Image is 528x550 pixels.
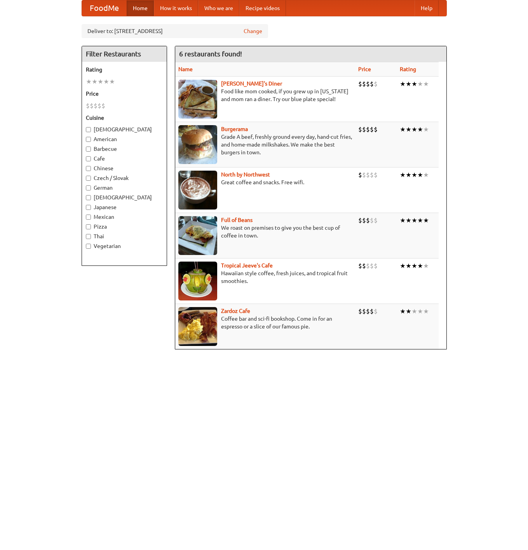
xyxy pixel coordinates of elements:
[406,125,411,134] li: ★
[374,80,378,88] li: $
[362,80,366,88] li: $
[406,171,411,179] li: ★
[423,307,429,316] li: ★
[423,80,429,88] li: ★
[362,216,366,225] li: $
[366,216,370,225] li: $
[366,262,370,270] li: $
[86,101,90,110] li: $
[86,203,163,211] label: Japanese
[86,224,91,229] input: Pizza
[221,126,248,132] b: Burgerama
[86,174,163,182] label: Czech / Slovak
[370,80,374,88] li: $
[362,262,366,270] li: $
[417,171,423,179] li: ★
[86,244,91,249] input: Vegetarian
[86,127,91,132] input: [DEMOGRAPHIC_DATA]
[86,156,91,161] input: Cafe
[358,262,362,270] li: $
[82,0,127,16] a: FoodMe
[411,307,417,316] li: ★
[178,133,352,156] p: Grade A beef, freshly ground every day, hand-cut fries, and home-made milkshakes. We make the bes...
[86,77,92,86] li: ★
[98,101,101,110] li: $
[358,125,362,134] li: $
[400,171,406,179] li: ★
[221,171,270,178] b: North by Northwest
[154,0,198,16] a: How it works
[178,269,352,285] p: Hawaiian style coffee, fresh juices, and tropical fruit smoothies.
[86,66,163,73] h5: Rating
[198,0,239,16] a: Who we are
[411,171,417,179] li: ★
[98,77,103,86] li: ★
[423,262,429,270] li: ★
[92,77,98,86] li: ★
[417,216,423,225] li: ★
[362,171,366,179] li: $
[370,307,374,316] li: $
[178,125,217,164] img: burgerama.jpg
[86,205,91,210] input: Japanese
[86,126,163,133] label: [DEMOGRAPHIC_DATA]
[179,50,242,58] ng-pluralize: 6 restaurants found!
[411,262,417,270] li: ★
[86,234,91,239] input: Thai
[221,262,273,269] a: Tropical Jeeve's Cafe
[406,307,411,316] li: ★
[86,242,163,250] label: Vegetarian
[221,217,253,223] a: Full of Beans
[103,77,109,86] li: ★
[82,46,167,62] h4: Filter Restaurants
[374,216,378,225] li: $
[374,307,378,316] li: $
[400,262,406,270] li: ★
[411,80,417,88] li: ★
[358,307,362,316] li: $
[86,90,163,98] h5: Price
[178,216,217,255] img: beans.jpg
[109,77,115,86] li: ★
[178,80,217,119] img: sallys.jpg
[178,307,217,346] img: zardoz.jpg
[86,114,163,122] h5: Cuisine
[86,135,163,143] label: American
[406,262,411,270] li: ★
[415,0,439,16] a: Help
[221,80,282,87] a: [PERSON_NAME]'s Diner
[86,215,91,220] input: Mexican
[86,194,163,201] label: [DEMOGRAPHIC_DATA]
[86,176,91,181] input: Czech / Slovak
[101,101,105,110] li: $
[86,155,163,162] label: Cafe
[86,185,91,190] input: German
[417,307,423,316] li: ★
[358,216,362,225] li: $
[239,0,286,16] a: Recipe videos
[178,224,352,239] p: We roast on premises to give you the best cup of coffee in town.
[86,213,163,221] label: Mexican
[406,216,411,225] li: ★
[362,125,366,134] li: $
[370,171,374,179] li: $
[178,87,352,103] p: Food like mom cooked, if you grew up in [US_STATE] and mom ran a diner. Try our blue plate special!
[370,125,374,134] li: $
[221,308,250,314] a: Zardoz Cafe
[358,80,362,88] li: $
[86,166,91,171] input: Chinese
[358,66,371,72] a: Price
[362,307,366,316] li: $
[374,125,378,134] li: $
[86,145,163,153] label: Barbecue
[86,164,163,172] label: Chinese
[400,80,406,88] li: ★
[400,307,406,316] li: ★
[127,0,154,16] a: Home
[178,315,352,330] p: Coffee bar and sci-fi bookshop. Come in for an espresso or a slice of our famous pie.
[86,147,91,152] input: Barbecue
